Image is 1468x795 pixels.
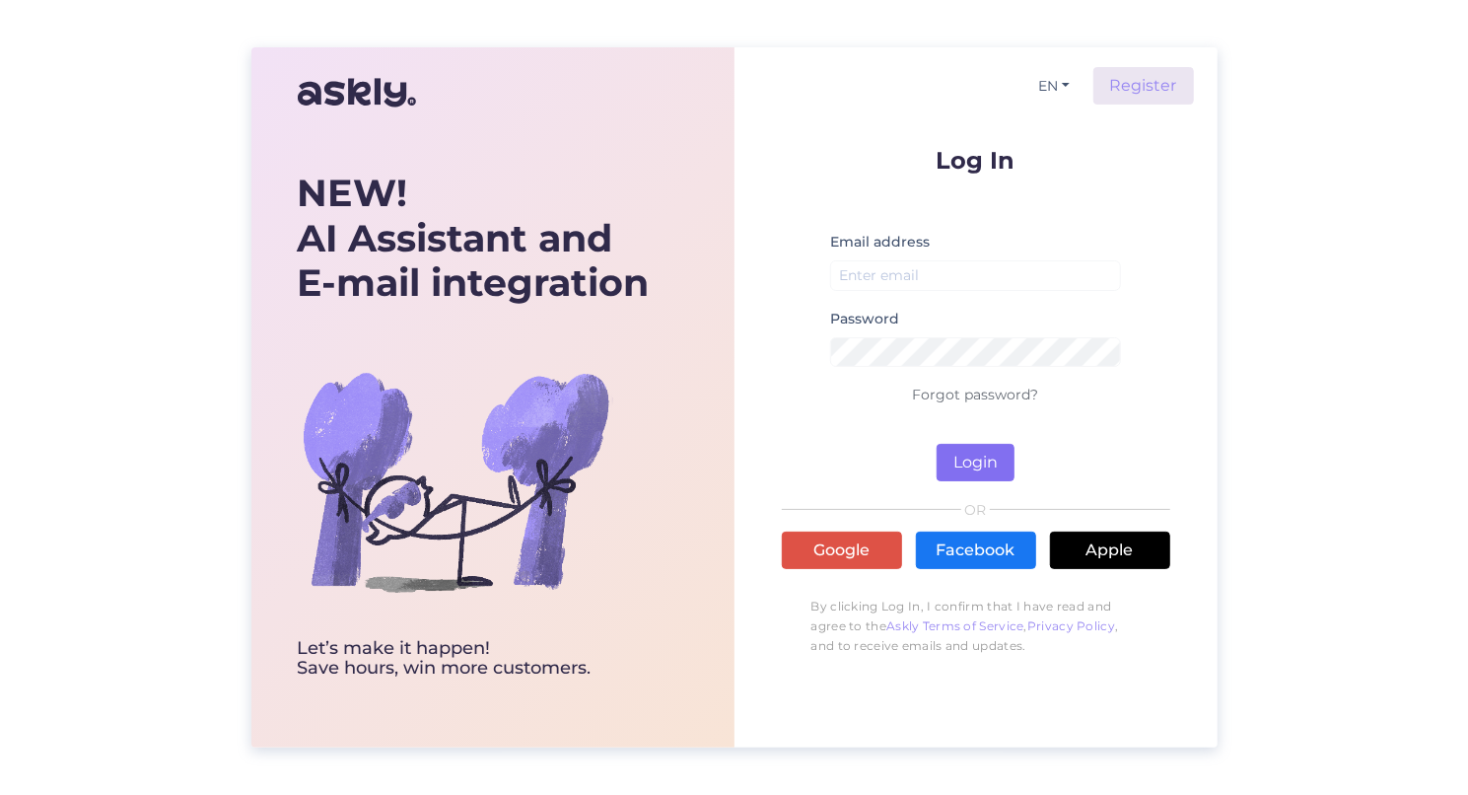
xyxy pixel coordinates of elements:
button: Login [937,444,1014,481]
a: Askly Terms of Service [886,618,1024,633]
a: Privacy Policy [1027,618,1115,633]
a: Register [1093,67,1194,105]
div: Let’s make it happen! Save hours, win more customers. [298,639,650,679]
p: By clicking Log In, I confirm that I have read and agree to the , , and to receive emails and upd... [782,587,1170,666]
a: Forgot password? [913,386,1039,403]
input: Enter email [830,260,1122,291]
div: AI Assistant and E-mail integration [298,171,650,306]
button: EN [1030,72,1078,101]
b: NEW! [298,170,408,216]
label: Password [830,309,899,329]
a: Facebook [916,532,1036,569]
a: Google [782,532,902,569]
p: Log In [782,148,1170,173]
span: OR [961,503,990,517]
img: bg-askly [298,324,613,639]
a: Apple [1050,532,1170,569]
img: Askly [298,69,416,116]
label: Email address [830,232,930,253]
